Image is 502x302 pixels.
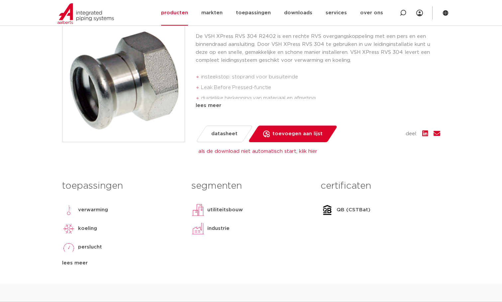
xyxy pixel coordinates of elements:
img: QB (CSTBat) [321,203,334,217]
p: utiliteitsbouw [207,206,243,214]
h3: certificaten [321,179,440,193]
div: lees meer [196,102,440,110]
img: utiliteitsbouw [191,203,205,217]
p: koeling [78,225,97,233]
img: koeling [62,222,75,235]
p: verwarming [78,206,108,214]
h3: segmenten [191,179,311,193]
p: De VSH XPress RVS 304 R2402 is een rechte RVS overgangskoppeling met een pers en een binnendraad ... [196,33,440,64]
li: insteekstop: stoprand voor buisuiteinde [201,72,440,82]
h3: toepassingen [62,179,181,193]
p: industrie [207,225,230,233]
span: datasheet [211,129,238,139]
li: duidelijke herkenning van materiaal en afmeting [201,93,440,104]
span: toevoegen aan lijst [272,129,323,139]
img: verwarming [62,203,75,217]
img: Product Image for VSH XPress RVS 304 overgang (press x binnendraad) [62,20,185,142]
img: industrie [191,222,205,235]
div: lees meer [62,259,181,267]
li: Leak Before Pressed-functie [201,82,440,93]
a: als de download niet automatisch start, klik hier [198,149,317,154]
span: deel: [406,130,417,138]
p: QB (CSTBat) [337,206,370,214]
img: perslucht [62,241,75,254]
p: perslucht [78,243,102,251]
a: datasheet [195,126,253,142]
